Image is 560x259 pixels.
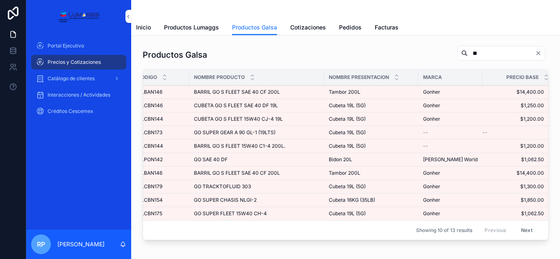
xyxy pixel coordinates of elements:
[423,210,440,217] span: Gonher
[137,116,163,122] span: NLCBN144
[137,129,184,136] a: NLCBN173
[57,241,105,248] font: [PERSON_NAME]
[194,197,319,203] a: GO SUPER CHASIS NLGI-2
[137,116,184,122] a: NLCBN144
[137,170,162,176] span: NLBAN146
[329,89,360,95] span: Tambor 200L
[194,210,319,217] a: GO SUPER FLEET 15W40 CH-4
[232,23,277,32] span: Productos Galsa
[483,143,544,149] a: $1,200.00
[423,170,440,176] span: Gonher
[194,89,280,95] span: BARRIL GO S FLEET SAE 40 CF 200L
[423,210,478,217] a: Gonher
[339,23,362,32] span: Pedidos
[137,156,184,163] a: NLPON142
[136,23,151,32] span: Inicio
[194,102,319,109] a: CUBETA GO S FLEET SAE 40 DF 19L
[423,197,478,203] a: Gonher
[137,143,163,149] span: NLCBN144
[329,210,366,217] span: Cubeta 19L (5G)
[194,183,319,190] a: GO TRACKTOFLUID 303
[137,74,157,81] span: Codigo
[164,23,219,32] span: Productos Lumaggs
[329,197,375,203] span: Cubeta 16KG (35LB)
[194,197,257,203] span: GO SUPER CHASIS NLGI-2
[329,197,413,203] a: Cubeta 16KG (35LB)
[31,104,126,119] a: Créditos Cescemex
[31,55,126,70] a: Precios y Cotizaciones
[194,156,319,163] a: GO SAE 40 DF
[329,116,366,122] span: Cubeta 19L (5G)
[515,224,538,236] button: Next
[423,89,440,95] span: Gonher
[423,102,440,109] span: Gonher
[483,116,544,122] a: $1,200.00
[483,197,544,203] a: $1,850.00
[329,156,413,163] a: Bidon 20L
[137,89,184,95] a: NLBAN146
[483,102,544,109] a: $1,250.00
[329,170,360,176] span: Tambor 200L
[339,20,362,36] a: Pedidos
[48,108,93,114] font: Créditos Cescemex
[423,116,440,122] span: Gonher
[416,227,472,234] span: Showing 10 of 13 results
[329,170,413,176] a: Tambor 200L
[506,74,539,81] span: Precio Base
[48,59,101,65] font: Precios y Cotizaciones
[164,20,219,36] a: Productos Lumaggs
[329,210,413,217] a: Cubeta 19L (5G)
[423,89,478,95] a: Gonher
[31,88,126,102] a: Interacciones / Actividades
[423,197,440,203] span: Gonher
[423,129,478,136] a: --
[137,170,184,176] a: NLBAN146
[329,143,366,149] span: Cubeta 19L (5G)
[137,183,184,190] a: NLCBN179
[483,156,544,163] span: $1,062.50
[194,143,319,149] a: BARRIL GO S FLEET 15W40 C1-4 200L.
[329,89,413,95] a: Tambor 200L
[137,143,184,149] a: NLCBN144
[423,170,478,176] a: Gonher
[194,129,275,136] span: GO SUPER GEAR A 90 GL-1 (19LTS)
[137,197,163,203] span: NLCBN154
[194,156,228,163] span: GO SAE 40 DF
[329,102,366,109] span: Cubeta 19L (5G)
[423,156,478,163] a: [PERSON_NAME] World
[194,183,251,190] span: GO TRACKTOFLUID 303
[329,116,413,122] a: Cubeta 19L (5G)
[483,170,544,176] a: $14,400.00
[194,116,283,122] span: CUBETA GO S FLEET 15W40 CJ-4 19L
[137,197,184,203] a: NLCBN154
[48,43,84,49] font: Portal Ejecutivo
[483,129,544,136] a: --
[194,102,278,109] span: CUBETA GO S FLEET SAE 40 DF 19L
[232,20,277,36] a: Productos Galsa
[290,23,326,32] span: Cotizaciones
[136,20,151,36] a: Inicio
[329,74,389,81] span: Nombre Presentacion
[194,74,245,81] span: Nombre Producto
[58,10,99,23] img: Logotipo de la aplicación
[375,23,398,32] span: Facturas
[137,129,162,136] span: NLCBN173
[483,210,544,217] a: $1,062.50
[194,210,267,217] span: GO SUPER FLEET 15W40 CH-4
[423,116,478,122] a: Gonher
[329,156,352,163] span: Bidon 20L
[483,183,544,190] a: $1,300.00
[329,129,366,136] span: Cubeta 19L (5G)
[329,183,413,190] a: Cubeta 19L (5G)
[483,89,544,95] a: $14,400.00
[31,38,126,53] a: Portal Ejecutivo
[423,74,442,81] span: Marca
[137,210,162,217] span: NLCBN175
[423,143,428,149] span: --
